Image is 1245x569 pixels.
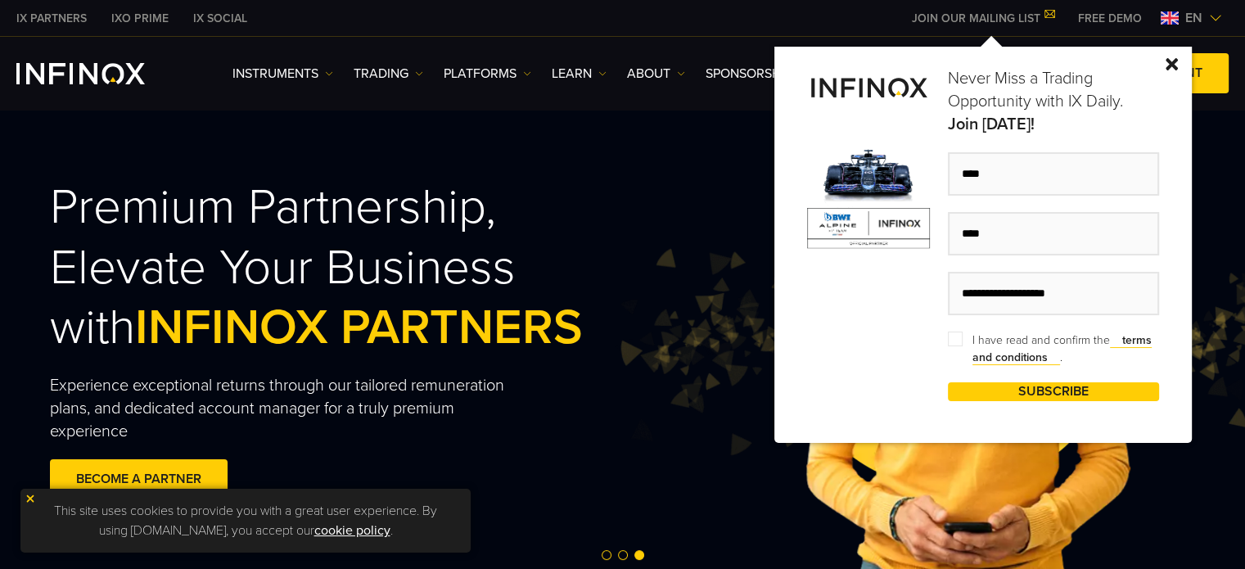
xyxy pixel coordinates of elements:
[354,64,423,84] a: TRADING
[602,550,611,560] span: Go to slide 1
[135,298,583,357] span: INFINOX PARTNERS
[627,64,685,84] a: ABOUT
[552,64,607,84] a: Learn
[706,64,799,84] a: SPONSORSHIPS
[16,63,183,84] a: INFINOX Logo
[314,522,390,539] a: cookie policy
[634,550,644,560] span: Go to slide 3
[181,10,259,27] a: INFINOX
[50,178,657,358] h2: Premium Partnership, Elevate Your Business with
[948,332,1159,366] span: I have read and confirm the .
[900,11,1066,25] a: JOIN OUR MAILING LIST
[618,550,628,560] span: Go to slide 2
[50,374,536,443] p: Experience exceptional returns through our tailored remuneration plans, and dedicated account man...
[4,10,99,27] a: INFINOX
[948,113,1159,136] strong: Join [DATE]!
[1066,10,1154,27] a: INFINOX MENU
[25,493,36,504] img: yellow close icon
[50,459,228,499] a: BECOME A PARTNER
[1179,8,1209,28] span: en
[948,67,1159,136] p: Never Miss a Trading Opportunity with IX Daily.
[444,64,531,84] a: PLATFORMS
[232,64,333,84] a: Instruments
[99,10,181,27] a: INFINOX
[29,497,462,544] p: This site uses cookies to provide you with a great user experience. By using [DOMAIN_NAME], you a...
